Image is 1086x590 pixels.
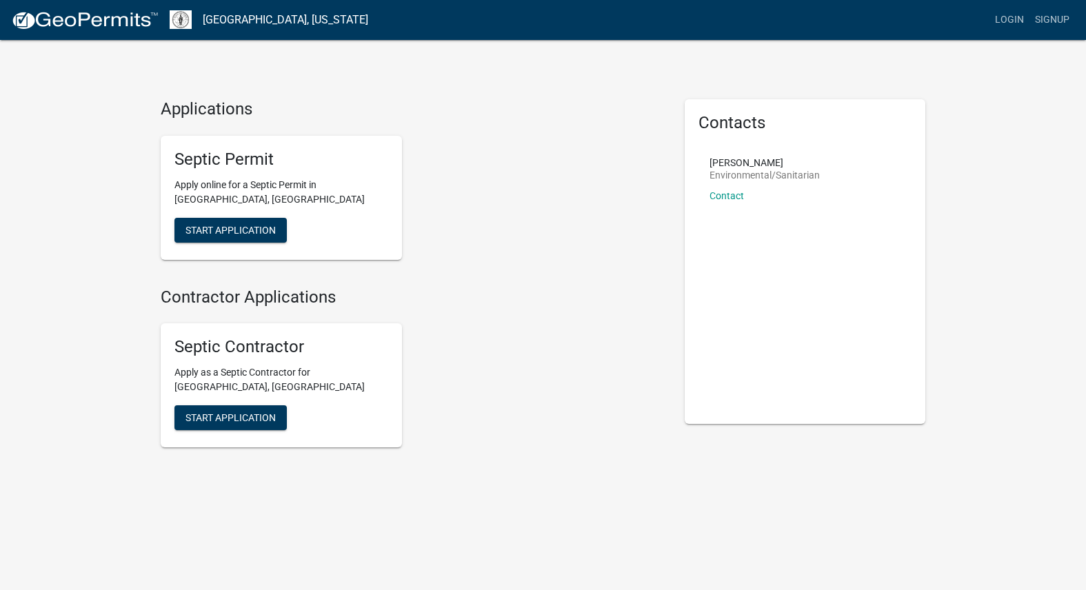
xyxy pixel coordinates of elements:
[710,170,820,180] p: Environmental/Sanitarian
[174,150,388,170] h5: Septic Permit
[174,405,287,430] button: Start Application
[170,10,192,29] img: Mahaska County, Iowa
[185,412,276,423] span: Start Application
[161,99,664,119] h4: Applications
[1029,7,1075,33] a: Signup
[185,224,276,235] span: Start Application
[710,158,820,167] p: [PERSON_NAME]
[174,365,388,394] p: Apply as a Septic Contractor for [GEOGRAPHIC_DATA], [GEOGRAPHIC_DATA]
[161,99,664,271] wm-workflow-list-section: Applications
[161,287,664,307] h4: Contractor Applications
[710,190,744,201] a: Contact
[161,287,664,459] wm-workflow-list-section: Contractor Applications
[989,7,1029,33] a: Login
[698,113,912,133] h5: Contacts
[174,178,388,207] p: Apply online for a Septic Permit in [GEOGRAPHIC_DATA], [GEOGRAPHIC_DATA]
[203,8,368,32] a: [GEOGRAPHIC_DATA], [US_STATE]
[174,337,388,357] h5: Septic Contractor
[174,218,287,243] button: Start Application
